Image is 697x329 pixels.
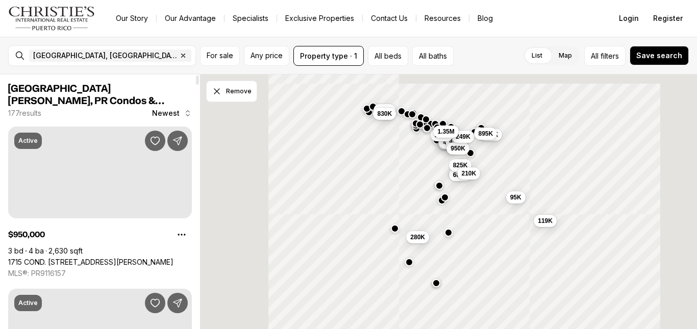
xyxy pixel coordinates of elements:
p: Active [18,137,38,145]
button: 95K [506,191,526,204]
button: 1.3M [374,104,395,116]
button: 995K [438,137,461,149]
span: Newest [152,109,180,117]
span: 895K [478,130,493,138]
button: Allfilters [584,46,626,66]
span: 450K [450,137,464,145]
img: logo [8,6,95,31]
button: Property type · 1 [293,46,364,66]
a: 1715 COND. LA INMACULADA PLAZA I #PH4, SAN JUAN PR, 00909 [8,258,173,267]
span: Any price [251,52,283,60]
a: Exclusive Properties [277,11,362,26]
button: Login [613,8,645,29]
button: Save Property: 890 AVE ASHFORD #1 [145,293,165,313]
button: For sale [200,46,240,66]
span: For sale [207,52,233,60]
button: 1.35M [433,125,458,138]
p: 177 results [8,109,41,117]
span: 280K [410,233,425,241]
span: All [591,50,599,61]
span: 1.3M [378,106,391,114]
button: 249K [452,131,475,143]
button: Contact Us [363,11,416,26]
label: Map [551,46,580,65]
button: 680K [449,169,472,181]
span: filters [601,50,619,61]
button: 119K [534,215,557,227]
button: Save search [630,46,689,65]
span: 950K [451,144,465,153]
span: 680K [453,171,468,179]
a: Resources [416,11,469,26]
button: Save Property: 1715 COND. LA INMACULADA PLAZA I #PH4 [145,131,165,151]
button: Share Property [167,293,188,313]
label: List [524,46,551,65]
span: 830K [377,110,392,118]
span: 95K [510,193,521,201]
p: Active [18,299,38,307]
span: Save search [636,52,682,60]
button: 825K [449,159,472,171]
a: Our Advantage [157,11,224,26]
a: Our Story [108,11,156,26]
button: All beds [368,46,408,66]
button: 895K [474,128,497,140]
span: 249K [456,133,470,141]
button: 435K [439,136,462,148]
a: Specialists [225,11,277,26]
button: 450K [445,135,468,147]
button: 280K [406,231,429,243]
button: Share Property [167,131,188,151]
button: 950K [446,142,469,155]
a: Blog [469,11,501,26]
span: 119K [538,217,553,225]
span: Login [619,14,639,22]
span: 210K [461,169,476,178]
button: All baths [412,46,454,66]
span: [GEOGRAPHIC_DATA], [GEOGRAPHIC_DATA], [GEOGRAPHIC_DATA] [33,52,177,60]
button: Dismiss drawing [206,81,257,102]
span: 825K [453,161,468,169]
span: 1.35M [437,128,454,136]
span: Register [653,14,683,22]
button: Register [647,8,689,29]
span: 435K [443,138,458,146]
span: [GEOGRAPHIC_DATA][PERSON_NAME], PR Condos & Apartments for Sale [8,84,164,118]
button: 830K [373,108,396,120]
button: Property options [171,224,192,245]
button: 210K [457,167,480,180]
button: Newest [146,103,198,123]
button: Any price [244,46,289,66]
button: 945K [431,129,454,141]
